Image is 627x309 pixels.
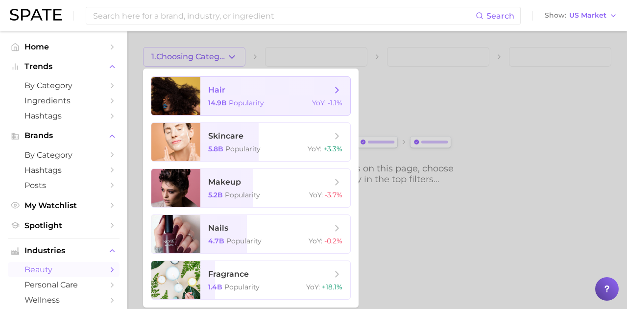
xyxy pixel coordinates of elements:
span: 1.4b [208,283,222,291]
a: Ingredients [8,93,120,108]
span: YoY : [312,98,326,107]
span: fragrance [208,269,249,279]
span: Show [545,13,566,18]
span: YoY : [309,190,323,199]
span: 4.7b [208,237,224,245]
span: skincare [208,131,243,141]
img: SPATE [10,9,62,21]
a: Hashtags [8,108,120,123]
span: Trends [24,62,103,71]
input: Search here for a brand, industry, or ingredient [92,7,476,24]
span: Popularity [225,144,261,153]
button: Industries [8,243,120,258]
span: Hashtags [24,111,103,120]
span: US Market [569,13,606,18]
button: Trends [8,59,120,74]
a: beauty [8,262,120,277]
span: Popularity [225,190,260,199]
span: personal care [24,280,103,289]
span: Posts [24,181,103,190]
span: Spotlight [24,221,103,230]
a: Posts [8,178,120,193]
span: hair [208,85,225,95]
span: YoY : [306,283,320,291]
span: Ingredients [24,96,103,105]
a: by Category [8,147,120,163]
a: by Category [8,78,120,93]
span: YoY : [308,144,321,153]
span: Popularity [229,98,264,107]
span: Popularity [224,283,260,291]
span: -1.1% [328,98,342,107]
span: 5.8b [208,144,223,153]
span: My Watchlist [24,201,103,210]
a: Spotlight [8,218,120,233]
a: My Watchlist [8,198,120,213]
span: Brands [24,131,103,140]
span: 5.2b [208,190,223,199]
a: Hashtags [8,163,120,178]
span: nails [208,223,228,233]
button: Brands [8,128,120,143]
span: +18.1% [322,283,342,291]
span: Search [486,11,514,21]
ul: 1.Choosing Category [143,69,359,308]
span: beauty [24,265,103,274]
span: by Category [24,81,103,90]
span: -3.7% [325,190,342,199]
span: Popularity [226,237,262,245]
span: 14.9b [208,98,227,107]
button: ShowUS Market [542,9,620,22]
span: Home [24,42,103,51]
a: personal care [8,277,120,292]
span: wellness [24,295,103,305]
span: +3.3% [323,144,342,153]
a: Home [8,39,120,54]
span: Hashtags [24,166,103,175]
a: wellness [8,292,120,308]
span: makeup [208,177,241,187]
span: -0.2% [324,237,342,245]
span: YoY : [309,237,322,245]
span: by Category [24,150,103,160]
span: Industries [24,246,103,255]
